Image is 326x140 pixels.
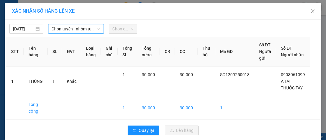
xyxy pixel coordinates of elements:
th: ĐVT [62,37,81,67]
button: rollbackQuay lại [128,126,159,135]
th: STT [6,37,24,67]
span: down [97,27,101,31]
span: Gửi: [5,6,14,12]
input: 12/09/2025 [13,26,34,32]
td: 1 [6,67,24,96]
div: A TÀI THUỐC TÂY [57,12,109,20]
th: Tên hàng [24,37,48,67]
span: Người nhận [281,52,304,57]
button: uploadLên hàng [165,126,199,135]
div: 30.000 [57,32,110,40]
th: Thu hộ [198,37,215,67]
span: Số ĐT [281,46,292,51]
span: Người gửi [259,49,271,61]
th: Tổng SL [118,37,137,67]
span: SL [64,43,72,51]
span: 1 [52,79,55,84]
td: 1 [215,96,254,120]
div: Sài Gòn [5,5,53,12]
span: 0903061099 [281,72,305,77]
span: SG1209250018 [220,72,250,77]
span: Nhận: [57,6,72,12]
td: 1 [118,96,137,120]
td: THÙNG [24,67,48,96]
th: SL [48,37,62,67]
span: 30.000 [142,72,155,77]
span: XÁC NHẬN SỐ HÀNG LÊN XE [12,8,75,14]
span: Quay lại [139,127,154,134]
span: Chọn tuyến - nhóm tuyến [52,24,101,33]
th: Tổng cước [137,37,160,67]
span: rollback [132,128,137,133]
button: Close [304,3,321,20]
div: 0903061099 [57,20,109,28]
td: Khác [62,67,81,96]
span: A TÀI THUỐC TÂY [281,79,303,90]
th: Ghi chú [101,37,118,67]
span: Số ĐT [259,42,271,47]
th: Loại hàng [81,37,101,67]
td: 30.000 [175,96,198,120]
th: CC [175,37,198,67]
div: Chợ Lách [57,5,109,12]
td: Tổng cộng [24,96,48,120]
td: 30.000 [137,96,160,120]
span: close [310,9,315,14]
span: Chọn chuyến [112,24,133,33]
th: Mã GD [215,37,254,67]
div: Tên hàng: THÙNG ( : 1 ) [5,44,109,51]
span: 30.000 [180,72,193,77]
th: CR [160,37,175,67]
span: 1 [123,72,125,77]
span: CC : [57,33,65,39]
